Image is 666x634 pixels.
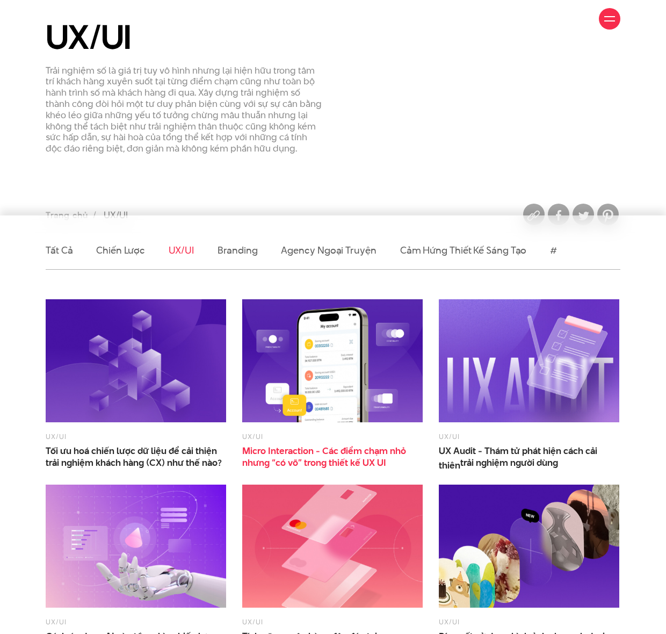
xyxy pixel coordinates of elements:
[242,485,423,607] img: Tính năng ngân hàng độc đáo tại Châu Á
[242,457,386,469] span: nhưng “có võ” trong thiết kế UX UI
[46,485,226,607] img: Cách áp dụng AI vào tầm nhìn chiến lược doanh nghiệp
[242,445,423,469] a: Micro Interaction - Các điểm chạm nhỏnhưng “có võ” trong thiết kế UX UI
[218,243,257,257] a: Branding
[400,243,527,257] a: Cảm hứng thiết kế sáng tạo
[439,445,619,469] a: UX Audit - Thám tử phát hiện cách cải thiệntrải nghiệm người dùng
[46,243,73,257] a: Tất cả
[439,299,619,422] img: UX Audit - Thám tử phát hiện cách cải thiện trải nghiệm người dùng
[439,617,460,626] a: UX/UI
[46,19,325,55] h1: UX/UI
[96,243,144,257] a: Chiến lược
[46,445,226,469] a: Tối ưu hoá chiến lược dữ liệu để cải thiệntrải nghiệm khách hàng (CX) như thế nào?
[46,209,88,221] a: Trang chủ
[46,431,67,441] a: UX/UI
[46,65,325,154] p: Trải nghiệm số là giá trị tuy vô hình nhưng lại hiện hữu trong tâm trí khách hàng xuyên suốt tại ...
[46,299,226,422] img: Tối ưu hoá chiến lược dữ liệu để cải thiện trải nghiệm khách hàng (CX) như thế nào?
[439,431,460,441] a: UX/UI
[242,617,263,626] a: UX/UI
[550,243,557,257] a: #
[46,617,67,626] a: UX/UI
[281,243,376,257] a: Agency ngoại truyện
[439,445,619,469] span: UX Audit - Thám tử phát hiện cách cải thiện
[439,485,619,607] img: Bí quyết sử dụng hình ảnh cho web design và 5 dạng content ảnh phổ biến
[46,457,222,469] span: trải nghiệm khách hàng (CX) như thế nào?
[242,445,423,469] span: Micro Interaction - Các điểm chạm nhỏ
[242,299,423,422] img: Micro Interaction - Các điểm chạm nhỏ nhưng “có võ” trong thiết kế UX UI
[46,445,226,469] span: Tối ưu hoá chiến lược dữ liệu để cải thiện
[460,457,558,469] span: trải nghiệm người dùng
[169,243,194,257] a: UX/UI
[242,431,263,441] a: UX/UI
